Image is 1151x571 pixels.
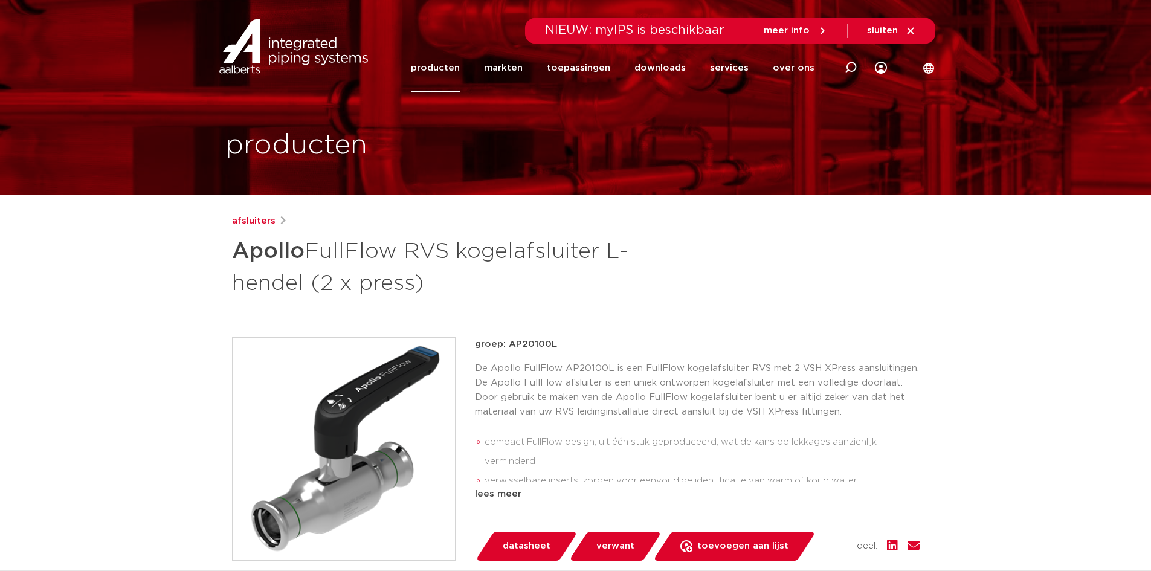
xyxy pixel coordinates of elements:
a: producten [411,44,460,92]
span: datasheet [503,537,550,556]
p: groep: AP20100L [475,337,920,352]
div: my IPS [875,44,887,92]
li: compact FullFlow design, uit één stuk geproduceerd, wat de kans op lekkages aanzienlijk verminderd [485,433,920,471]
span: verwant [596,537,634,556]
div: lees meer [475,487,920,502]
a: markten [484,44,523,92]
nav: Menu [411,44,814,92]
span: toevoegen aan lijst [697,537,788,556]
a: toepassingen [547,44,610,92]
a: services [710,44,749,92]
span: sluiten [867,26,898,35]
span: NIEUW: myIPS is beschikbaar [545,24,724,36]
img: Product Image for Apollo FullFlow RVS kogelafsluiter L-hendel (2 x press) [233,338,455,560]
p: De Apollo FullFlow AP20100L is een FullFlow kogelafsluiter RVS met 2 VSH XPress aansluitingen. De... [475,361,920,419]
a: meer info [764,25,828,36]
a: verwant [569,532,662,561]
h1: producten [225,126,367,165]
li: verwisselbare inserts, zorgen voor eenvoudige identificatie van warm of koud water [485,471,920,491]
h1: FullFlow RVS kogelafsluiter L-hendel (2 x press) [232,233,686,298]
span: deel: [857,539,877,553]
a: datasheet [475,532,578,561]
a: sluiten [867,25,916,36]
a: downloads [634,44,686,92]
strong: Apollo [232,240,305,262]
a: afsluiters [232,214,276,228]
a: over ons [773,44,814,92]
span: meer info [764,26,810,35]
